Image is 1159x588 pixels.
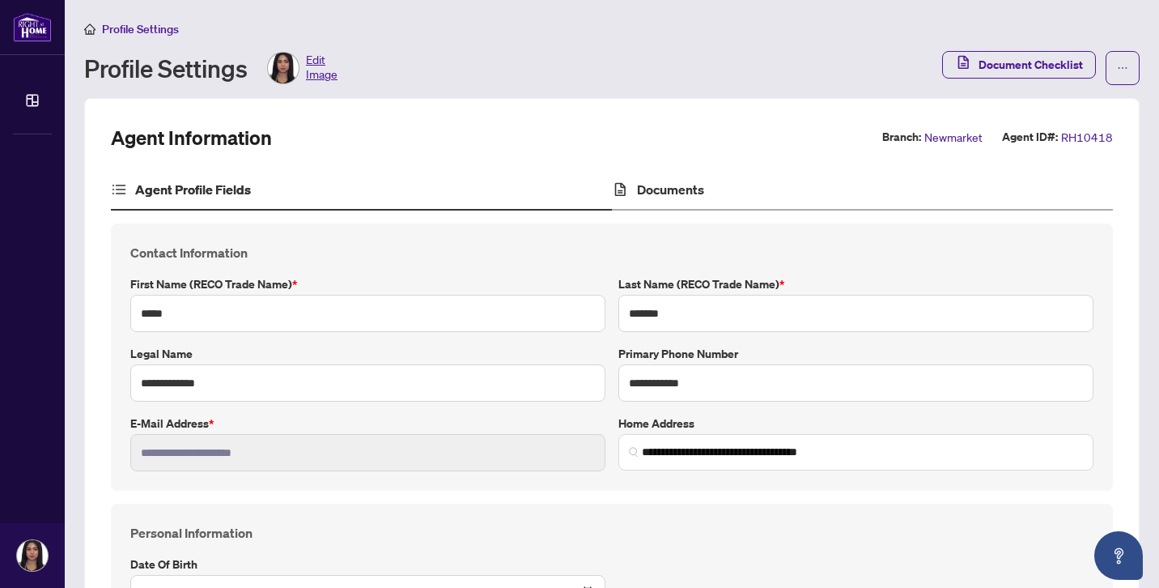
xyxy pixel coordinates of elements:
[637,180,704,199] h4: Documents
[130,556,605,573] label: Date of Birth
[130,415,605,432] label: E-mail Address
[629,447,639,457] img: search_icon
[618,415,1093,432] label: Home Address
[84,52,338,84] div: Profile Settings
[1094,531,1143,580] button: Open asap
[882,128,921,147] label: Branch:
[1061,128,1113,147] span: RH10418
[306,52,338,84] span: Edit Image
[618,275,1093,293] label: Last Name (RECO Trade Name)
[1002,128,1058,147] label: Agent ID#:
[130,523,1093,543] h4: Personal Information
[130,243,1093,262] h4: Contact Information
[17,540,48,571] img: Profile Icon
[130,345,605,363] label: Legal Name
[942,51,1096,79] button: Document Checklist
[130,275,605,293] label: First Name (RECO Trade Name)
[618,345,1093,363] label: Primary Phone Number
[268,53,299,83] img: Profile Icon
[84,23,96,35] span: home
[135,180,251,199] h4: Agent Profile Fields
[111,125,272,151] h2: Agent Information
[13,12,52,42] img: logo
[102,22,179,36] span: Profile Settings
[979,52,1083,78] span: Document Checklist
[1117,62,1128,74] span: ellipsis
[924,128,983,147] span: Newmarket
